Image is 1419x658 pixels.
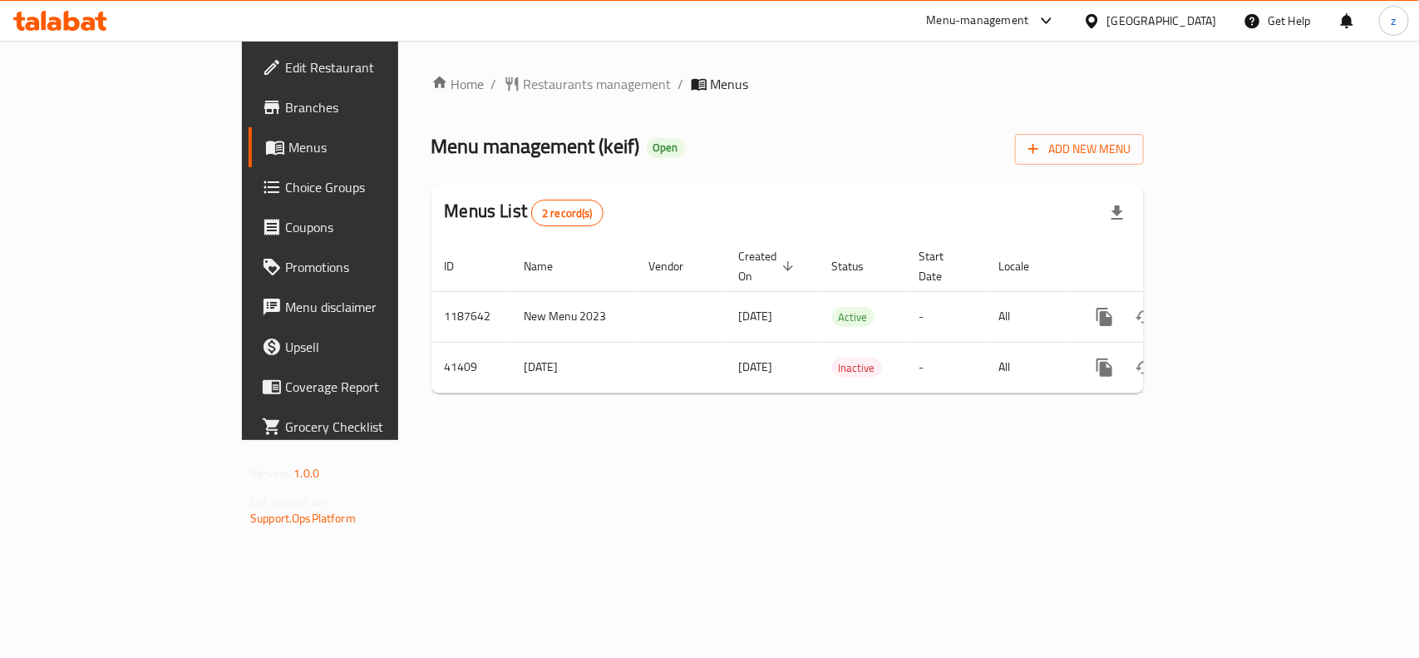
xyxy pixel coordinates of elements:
[249,87,479,127] a: Branches
[285,177,466,197] span: Choice Groups
[649,256,706,276] span: Vendor
[999,256,1052,276] span: Locale
[832,307,875,327] div: Active
[504,74,672,94] a: Restaurants management
[249,287,479,327] a: Menu disclaimer
[511,342,636,393] td: [DATE]
[249,207,479,247] a: Coupons
[249,167,479,207] a: Choice Groups
[832,359,882,378] span: Inactive
[832,256,886,276] span: Status
[445,199,604,226] h2: Menus List
[249,367,479,407] a: Coverage Report
[524,74,672,94] span: Restaurants management
[739,246,799,286] span: Created On
[986,342,1072,393] td: All
[927,11,1029,31] div: Menu-management
[1028,139,1131,160] span: Add New Menu
[1015,134,1144,165] button: Add New Menu
[832,308,875,327] span: Active
[285,297,466,317] span: Menu disclaimer
[293,463,319,484] span: 1.0.0
[906,291,986,342] td: -
[1125,348,1165,388] button: Change Status
[739,305,773,327] span: [DATE]
[250,507,356,529] a: Support.OpsPlatform
[285,377,466,397] span: Coverage Report
[285,97,466,117] span: Branches
[431,74,1144,94] nav: breadcrumb
[678,74,684,94] li: /
[531,200,604,226] div: Total records count
[249,47,479,87] a: Edit Restaurant
[525,256,575,276] span: Name
[285,257,466,277] span: Promotions
[986,291,1072,342] td: All
[532,205,603,221] span: 2 record(s)
[919,246,966,286] span: Start Date
[1072,241,1258,292] th: Actions
[1125,297,1165,337] button: Change Status
[1107,12,1217,30] div: [GEOGRAPHIC_DATA]
[906,342,986,393] td: -
[647,138,685,158] div: Open
[285,57,466,77] span: Edit Restaurant
[1097,193,1137,233] div: Export file
[431,241,1258,393] table: enhanced table
[511,291,636,342] td: New Menu 2023
[647,141,685,155] span: Open
[249,247,479,287] a: Promotions
[711,74,749,94] span: Menus
[1085,348,1125,388] button: more
[285,417,466,437] span: Grocery Checklist
[1085,297,1125,337] button: more
[445,256,476,276] span: ID
[249,407,479,447] a: Grocery Checklist
[288,137,466,157] span: Menus
[431,127,640,165] span: Menu management ( keif )
[1392,12,1397,30] span: z
[249,327,479,367] a: Upsell
[249,127,479,167] a: Menus
[285,337,466,357] span: Upsell
[491,74,497,94] li: /
[250,491,327,512] span: Get support on:
[285,217,466,237] span: Coupons
[739,356,773,378] span: [DATE]
[250,463,291,484] span: Version:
